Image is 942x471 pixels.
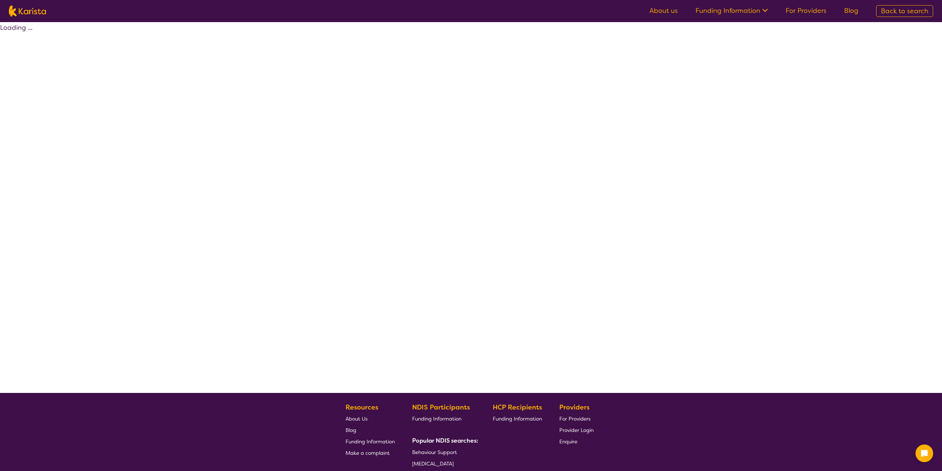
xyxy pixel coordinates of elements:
a: About Us [346,413,395,424]
a: For Providers [559,413,594,424]
b: HCP Recipients [493,403,542,412]
b: Resources [346,403,378,412]
span: Behaviour Support [412,449,457,456]
span: Funding Information [493,415,542,422]
a: About us [649,6,678,15]
span: About Us [346,415,368,422]
span: For Providers [559,415,591,422]
a: [MEDICAL_DATA] [412,458,475,469]
b: Popular NDIS searches: [412,437,478,444]
b: Providers [559,403,589,412]
span: Back to search [881,7,928,15]
a: Behaviour Support [412,446,475,458]
a: Provider Login [559,424,594,436]
a: Funding Information [412,413,475,424]
a: For Providers [786,6,826,15]
a: Enquire [559,436,594,447]
span: Funding Information [346,438,395,445]
a: Funding Information [346,436,395,447]
b: NDIS Participants [412,403,470,412]
span: Enquire [559,438,577,445]
a: Make a complaint [346,447,395,458]
span: Blog [346,427,356,433]
a: Blog [844,6,858,15]
a: Back to search [876,5,933,17]
img: Karista logo [9,6,46,17]
a: Blog [346,424,395,436]
a: Funding Information [695,6,768,15]
a: Funding Information [493,413,542,424]
span: Make a complaint [346,450,390,456]
span: Funding Information [412,415,461,422]
span: [MEDICAL_DATA] [412,460,454,467]
span: Provider Login [559,427,594,433]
